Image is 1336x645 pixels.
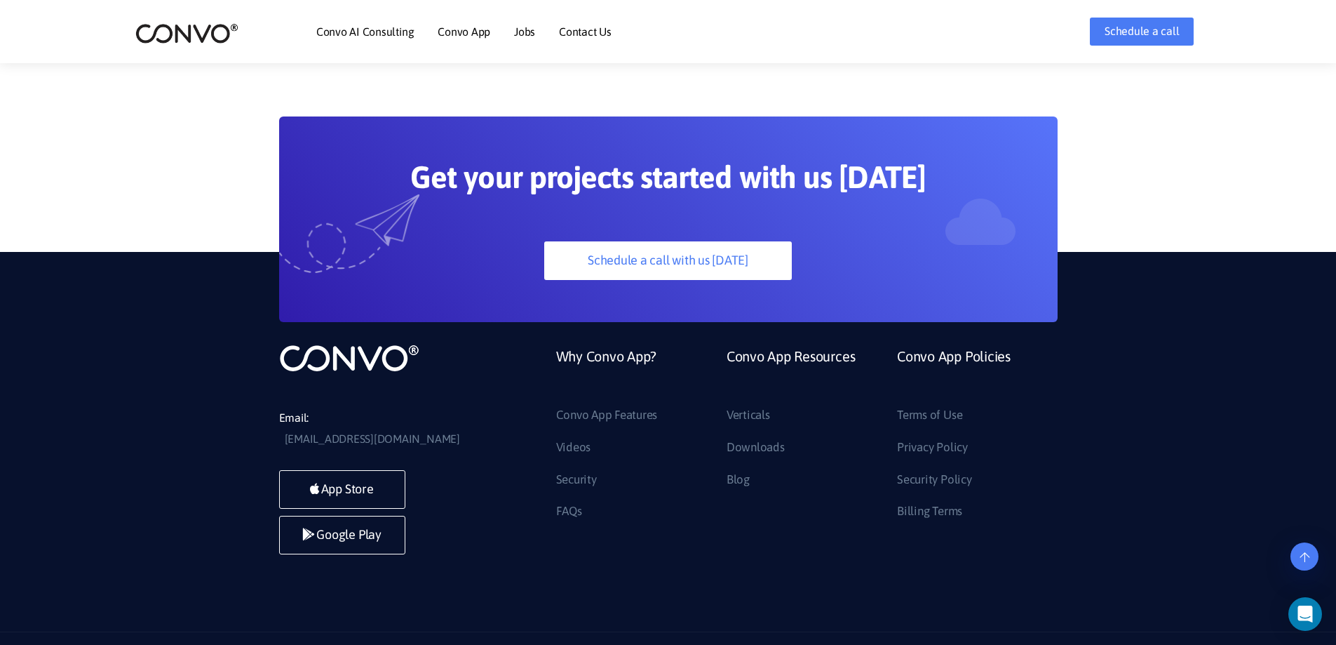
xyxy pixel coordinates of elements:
[279,516,405,554] a: Google Play
[316,26,414,37] a: Convo AI Consulting
[279,470,405,509] a: App Store
[546,343,1058,533] div: Footer
[897,437,968,459] a: Privacy Policy
[727,469,750,491] a: Blog
[279,408,490,450] li: Email:
[556,343,657,404] a: Why Convo App?
[727,404,770,427] a: Verticals
[1288,597,1322,631] div: Open Intercom Messenger
[556,437,591,459] a: Videos
[727,437,785,459] a: Downloads
[279,343,419,373] img: logo_not_found
[514,26,535,37] a: Jobs
[556,404,658,427] a: Convo App Features
[285,429,460,450] a: [EMAIL_ADDRESS][DOMAIN_NAME]
[897,343,1011,404] a: Convo App Policies
[727,343,855,404] a: Convo App Resources
[897,404,962,427] a: Terms of Use
[897,500,962,523] a: Billing Terms
[897,469,971,491] a: Security Policy
[544,241,792,280] a: Schedule a call with us [DATE]
[346,159,991,206] h2: Get your projects started with us [DATE]
[438,26,490,37] a: Convo App
[1090,18,1194,46] a: Schedule a call
[556,469,597,491] a: Security
[556,500,582,523] a: FAQs
[135,22,238,44] img: logo_2.png
[559,26,612,37] a: Contact Us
